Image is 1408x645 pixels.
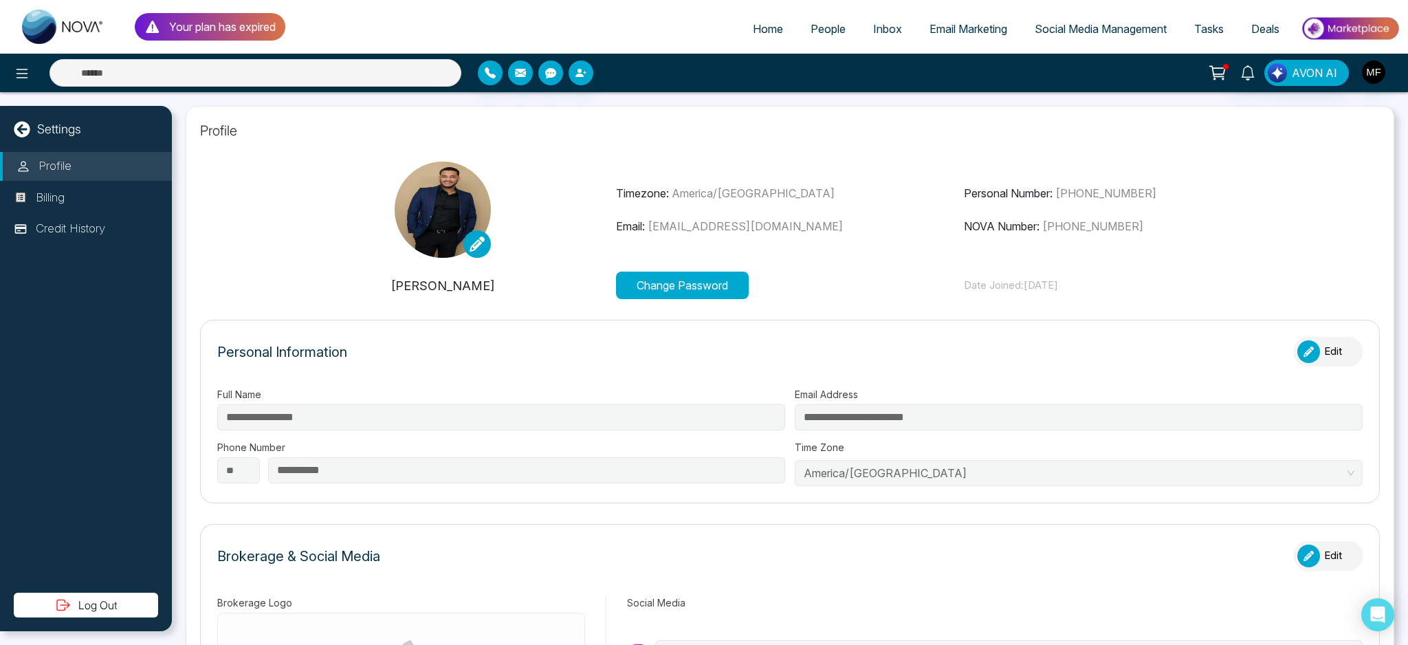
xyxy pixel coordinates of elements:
img: MarwenFerchichi26653-2-min.jpg [395,162,491,258]
p: Billing [36,189,65,207]
img: Lead Flow [1268,63,1287,83]
span: [EMAIL_ADDRESS][DOMAIN_NAME] [648,219,843,233]
img: Nova CRM Logo [22,10,104,44]
p: NOVA Number: [964,218,1311,234]
span: Deals [1251,22,1279,36]
div: Open Intercom Messenger [1361,598,1394,631]
span: Home [753,22,783,36]
p: Profile [38,157,71,175]
span: Inbox [873,22,902,36]
button: Edit [1294,541,1363,571]
a: People [797,16,859,42]
p: Settings [37,120,81,138]
span: Tasks [1194,22,1224,36]
p: Timezone: [616,185,963,201]
p: Your plan has expired [169,19,276,35]
span: [PHONE_NUMBER] [1055,186,1156,200]
span: AVON AI [1292,65,1337,81]
a: Social Media Management [1021,16,1180,42]
button: Log Out [14,593,158,617]
a: Email Marketing [916,16,1021,42]
a: Inbox [859,16,916,42]
button: AVON AI [1264,60,1349,86]
label: Brokerage Logo [217,595,585,610]
a: Tasks [1180,16,1237,42]
p: Profile [200,120,1380,141]
p: [PERSON_NAME] [269,276,616,295]
span: [PHONE_NUMBER] [1042,219,1143,233]
p: Brokerage & Social Media [217,546,380,567]
label: Phone Number [217,440,785,455]
p: Credit History [36,220,105,238]
a: Deals [1237,16,1293,42]
label: Email Address [795,387,1363,402]
button: Change Password [616,272,749,299]
a: Home [739,16,797,42]
label: Social Media [627,595,1363,610]
span: Email Marketing [929,22,1007,36]
img: User Avatar [1362,61,1385,84]
img: Market-place.gif [1300,13,1400,44]
span: Social Media Management [1035,22,1167,36]
span: People [811,22,846,36]
p: Personal Information [217,342,347,362]
span: America/[GEOGRAPHIC_DATA] [672,186,835,200]
p: Email: [616,218,963,234]
button: Edit [1294,337,1363,367]
p: Date Joined: [DATE] [964,278,1311,294]
p: Personal Number: [964,185,1311,201]
span: America/Toronto [804,463,1354,483]
label: Full Name [217,387,785,402]
label: Time Zone [795,440,1363,455]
